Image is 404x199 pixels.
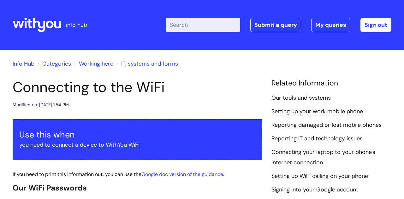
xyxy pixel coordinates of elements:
li: Working here [73,59,113,69]
a: Our tools and systems [271,94,331,102]
a: Connecting your laptop to your phone's internet connection [271,148,375,167]
a: Setting up WiFi calling on your phone [271,172,368,180]
div: Modified on: [DATE] 1:54 PM [13,101,69,109]
h1: Connecting to the WiFi [13,79,262,96]
a: IT, systems and forms [121,60,178,67]
a: Working here [79,60,113,67]
span: Our WiFi Passwords [13,183,87,193]
li: IT, systems and forms [115,59,178,69]
h3: Use this when [19,130,255,140]
li: Solution home [36,59,71,69]
input: Search [166,18,240,32]
a: Signing into your Google account [271,186,358,194]
a: Categories [42,60,71,67]
span: If you need to print this information out, you can use the . [13,171,224,178]
a: Setting up your work mobile phone [271,108,363,116]
a: Reporting damaged or lost mobile phones [271,121,382,129]
h4: Related Information [271,79,391,88]
a: Submit a query [250,18,301,32]
a: Reporting IT and technology issues [271,135,363,143]
p: info hub [66,20,87,30]
a: Info Hub [13,60,34,67]
a: Google doc version of the guidance [141,171,223,178]
p: you need to connect a device to WithYou WiFi [19,140,255,150]
a: Sign out [360,18,391,32]
a: My queries [311,18,350,32]
div: | - [166,18,391,32]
